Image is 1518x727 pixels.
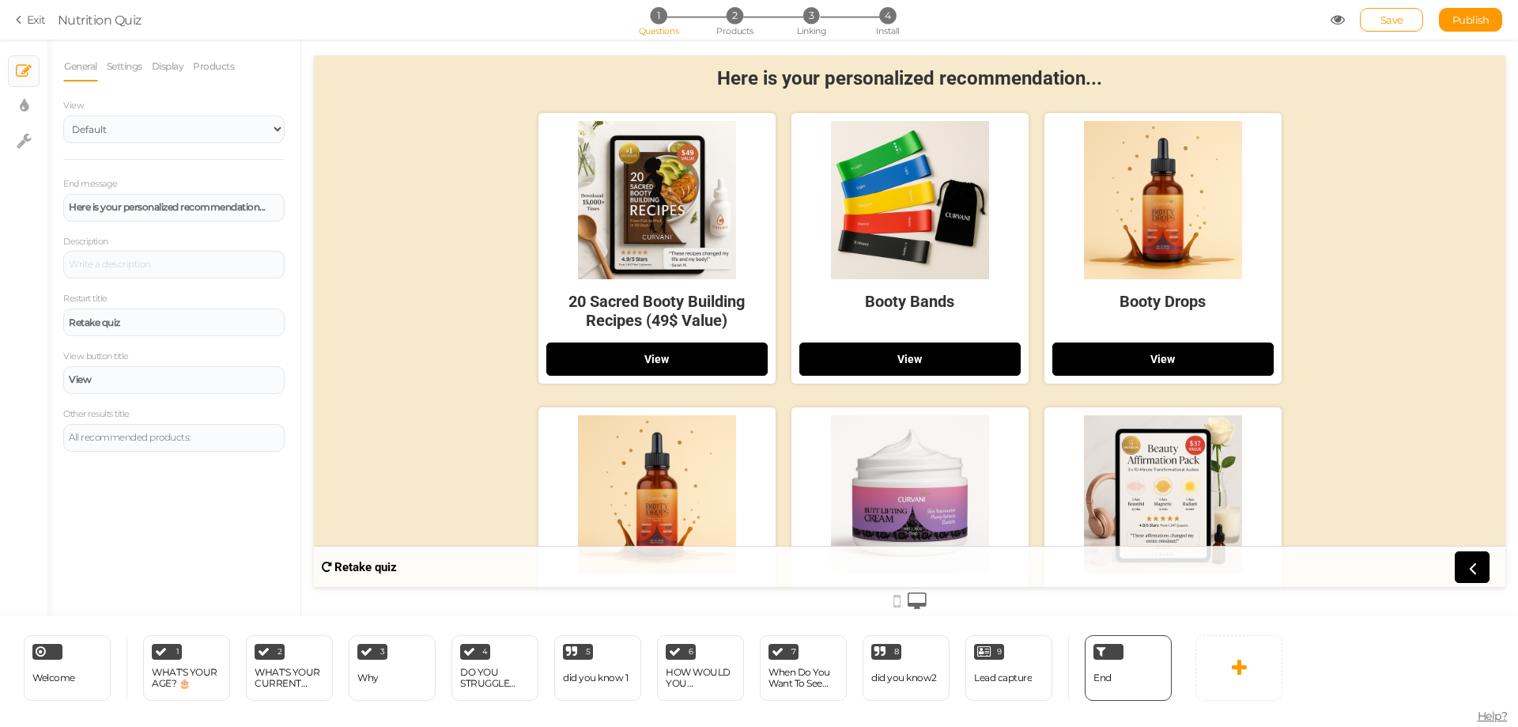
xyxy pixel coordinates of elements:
[63,409,130,420] label: Other results title
[460,667,530,689] div: DO YOU STRUGGLE WITH... 😔💭
[803,7,820,24] span: 3
[32,672,75,683] span: Welcome
[152,667,221,689] div: WHAT'S YOUR AGE? 🎂
[689,648,693,656] span: 6
[871,672,937,683] div: did you know2
[246,635,333,701] div: 2 WHAT'S YOUR CURRENT WEIGHT? ⚖️
[974,672,1032,683] div: Lead capture
[563,672,628,683] div: did you know 1
[1360,8,1423,32] div: Save
[63,351,129,362] label: View button title
[997,648,1002,656] span: 9
[349,635,436,701] div: 3 Why
[716,25,753,36] span: Products
[69,433,279,442] div: All recommended products:
[255,667,324,689] div: WHAT'S YOUR CURRENT WEIGHT? ⚖️
[63,100,84,111] span: View
[143,635,230,701] div: 1 WHAT'S YOUR AGE? 🎂
[232,224,454,287] div: 20 Sacred Booty Building Recipes (49$ Value)
[16,12,46,28] a: Exit
[775,7,848,24] li: 3 Linking
[727,7,743,24] span: 2
[879,7,896,24] span: 4
[1380,13,1403,26] span: Save
[851,7,924,24] li: 4 Install
[485,224,707,287] div: Booty Bands
[666,667,735,689] div: HOW WOULD YOU DESCRIBE YOUR LIFESTYLE?
[698,7,772,24] li: 2 Products
[554,635,641,701] div: 5 did you know 1
[58,10,142,29] div: Nutrition Quiz
[63,179,118,190] label: End message
[836,297,861,310] strong: View
[403,12,788,34] strong: Here is your personalized recommendation...
[1452,13,1490,26] span: Publish
[876,25,899,36] span: Install
[965,635,1052,701] div: 9 Lead capture
[63,237,108,248] label: Description
[192,51,235,81] a: Products
[894,648,899,656] span: 8
[657,635,744,701] div: 6 HOW WOULD YOU DESCRIBE YOUR LIFESTYLE?
[151,51,185,81] a: Display
[330,297,355,310] strong: View
[278,648,282,656] span: 2
[63,293,108,305] label: Restart title
[63,51,98,81] a: General
[69,201,266,213] strong: Here is your personalized recommendation...
[586,648,591,656] span: 5
[482,648,488,656] span: 4
[69,318,120,328] strong: Retake quiz
[451,635,538,701] div: 4 DO YOU STRUGGLE WITH... 😔💭
[69,373,91,385] strong: View
[797,25,825,36] span: Linking
[176,648,179,656] span: 1
[863,635,950,701] div: 8 did you know2
[106,51,143,81] a: Settings
[768,667,838,689] div: When Do You Want To See Results?
[1478,709,1508,723] span: Help?
[24,635,111,701] div: Welcome
[650,7,666,24] span: 1
[380,648,385,656] span: 3
[1085,635,1172,701] div: End
[738,224,960,287] div: Booty Drops
[791,648,796,656] span: 7
[621,7,695,24] li: 1 Questions
[639,25,679,36] span: Questions
[357,672,379,683] div: Why
[1093,672,1112,683] span: End
[760,635,847,701] div: 7 When Do You Want To See Results?
[583,297,608,310] strong: View
[21,505,83,519] strong: Retake quiz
